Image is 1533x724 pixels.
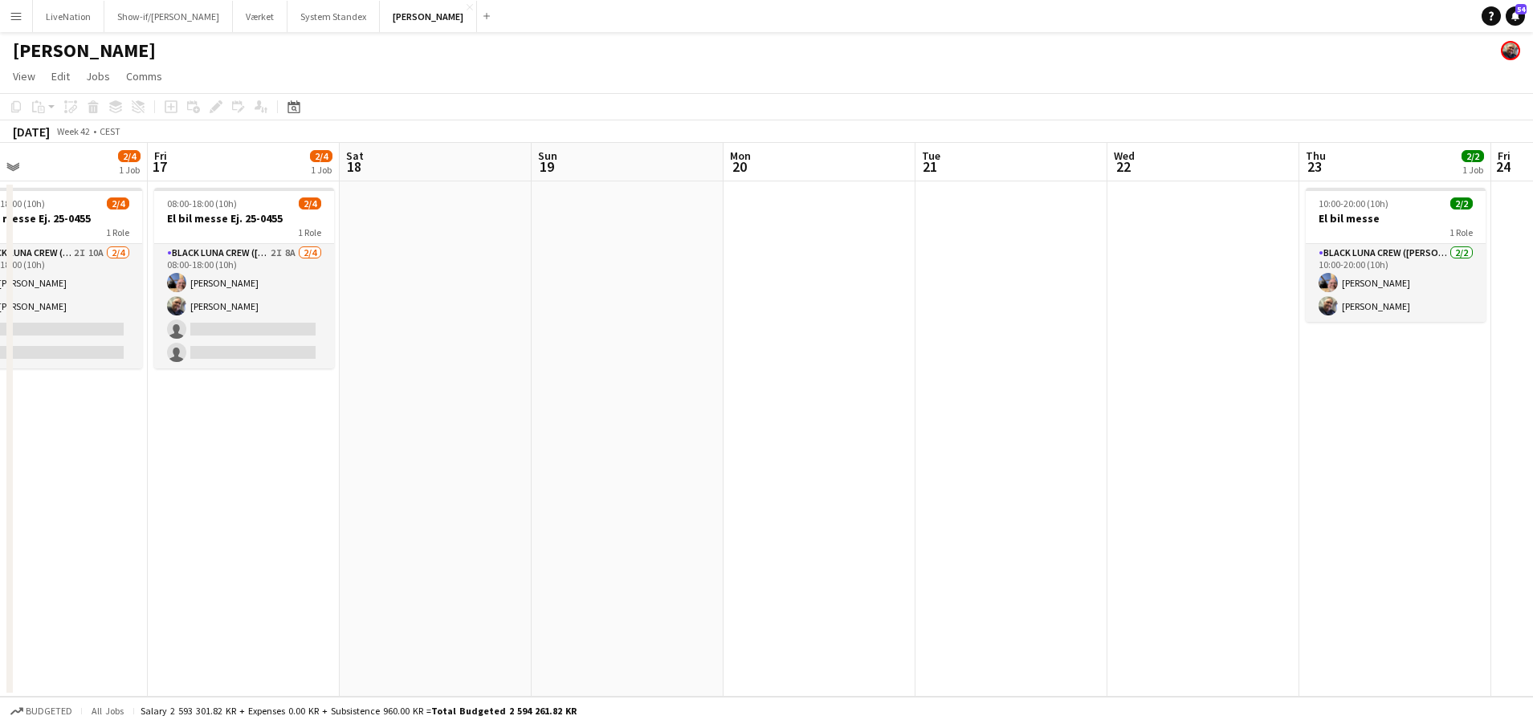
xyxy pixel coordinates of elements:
[154,244,334,368] app-card-role: Black Luna Crew ([PERSON_NAME])2I8A2/408:00-18:00 (10h)[PERSON_NAME][PERSON_NAME]
[45,66,76,87] a: Edit
[1306,148,1326,163] span: Thu
[1462,150,1484,162] span: 2/2
[310,150,332,162] span: 2/4
[538,148,557,163] span: Sun
[1515,4,1527,14] span: 54
[1319,197,1388,209] span: 10:00-20:00 (10h)
[233,1,287,32] button: Værket
[6,66,42,87] a: View
[922,148,940,163] span: Tue
[431,705,577,717] span: Total Budgeted 2 594 261.82 KR
[344,157,364,176] span: 18
[1114,148,1135,163] span: Wed
[33,1,104,32] button: LiveNation
[8,702,75,720] button: Budgeted
[88,705,127,717] span: All jobs
[106,226,129,238] span: 1 Role
[126,69,162,83] span: Comms
[107,197,129,209] span: 2/4
[100,125,120,137] div: CEST
[154,148,167,163] span: Fri
[13,69,35,83] span: View
[154,211,334,226] h3: El bil messe Ej. 25-0455
[167,197,237,209] span: 08:00-18:00 (10h)
[919,157,940,176] span: 21
[346,148,364,163] span: Sat
[1306,188,1486,322] app-job-card: 10:00-20:00 (10h)2/2El bil messe1 RoleBlack Luna Crew ([PERSON_NAME])2/210:00-20:00 (10h)[PERSON_...
[104,1,233,32] button: Show-if/[PERSON_NAME]
[1495,157,1511,176] span: 24
[1306,244,1486,322] app-card-role: Black Luna Crew ([PERSON_NAME])2/210:00-20:00 (10h)[PERSON_NAME][PERSON_NAME]
[1111,157,1135,176] span: 22
[728,157,751,176] span: 20
[26,706,72,717] span: Budgeted
[1303,157,1326,176] span: 23
[13,124,50,140] div: [DATE]
[380,1,477,32] button: [PERSON_NAME]
[299,197,321,209] span: 2/4
[536,157,557,176] span: 19
[287,1,380,32] button: System Standex
[120,66,169,87] a: Comms
[1498,148,1511,163] span: Fri
[80,66,116,87] a: Jobs
[1306,211,1486,226] h3: El bil messe
[86,69,110,83] span: Jobs
[1449,226,1473,238] span: 1 Role
[13,39,156,63] h1: [PERSON_NAME]
[154,188,334,368] app-job-card: 08:00-18:00 (10h)2/4El bil messe Ej. 25-04551 RoleBlack Luna Crew ([PERSON_NAME])2I8A2/408:00-18:...
[51,69,70,83] span: Edit
[1501,41,1520,60] app-user-avatar: Danny Tranekær
[152,157,167,176] span: 17
[119,164,140,176] div: 1 Job
[730,148,751,163] span: Mon
[311,164,332,176] div: 1 Job
[1462,164,1483,176] div: 1 Job
[298,226,321,238] span: 1 Role
[118,150,141,162] span: 2/4
[1506,6,1525,26] a: 54
[1450,197,1473,209] span: 2/2
[141,705,577,717] div: Salary 2 593 301.82 KR + Expenses 0.00 KR + Subsistence 960.00 KR =
[53,125,93,137] span: Week 42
